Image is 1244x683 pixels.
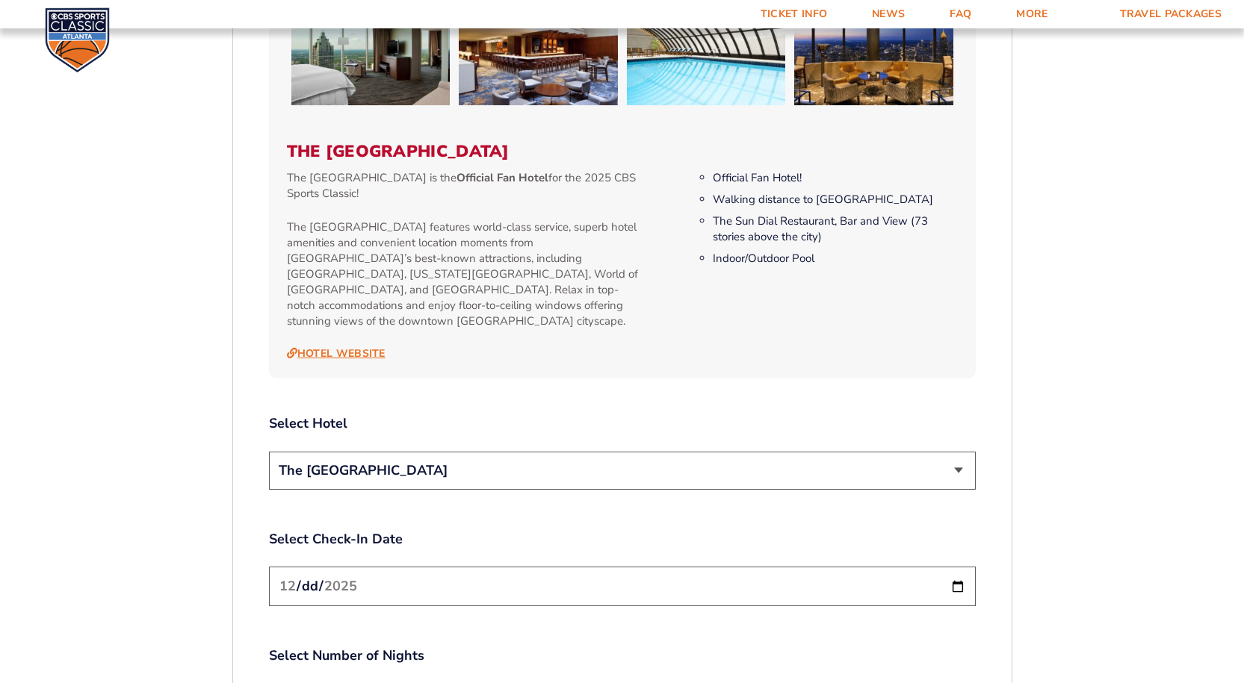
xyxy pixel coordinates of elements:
[269,530,976,549] label: Select Check-In Date
[287,170,645,202] p: The [GEOGRAPHIC_DATA] is the for the 2025 CBS Sports Classic!
[457,170,548,185] strong: Official Fan Hotel
[287,142,958,161] h3: The [GEOGRAPHIC_DATA]
[287,347,386,361] a: Hotel Website
[269,646,976,665] label: Select Number of Nights
[713,213,957,245] li: The Sun Dial Restaurant, Bar and View (73 stories above the city)
[713,170,957,186] li: Official Fan Hotel!
[45,7,110,72] img: CBS Sports Classic
[713,251,957,266] li: Indoor/Outdoor Pool
[287,219,645,329] p: The [GEOGRAPHIC_DATA] features world-class service, superb hotel amenities and convenient locatio...
[713,192,957,208] li: Walking distance to [GEOGRAPHIC_DATA]
[269,414,976,433] label: Select Hotel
